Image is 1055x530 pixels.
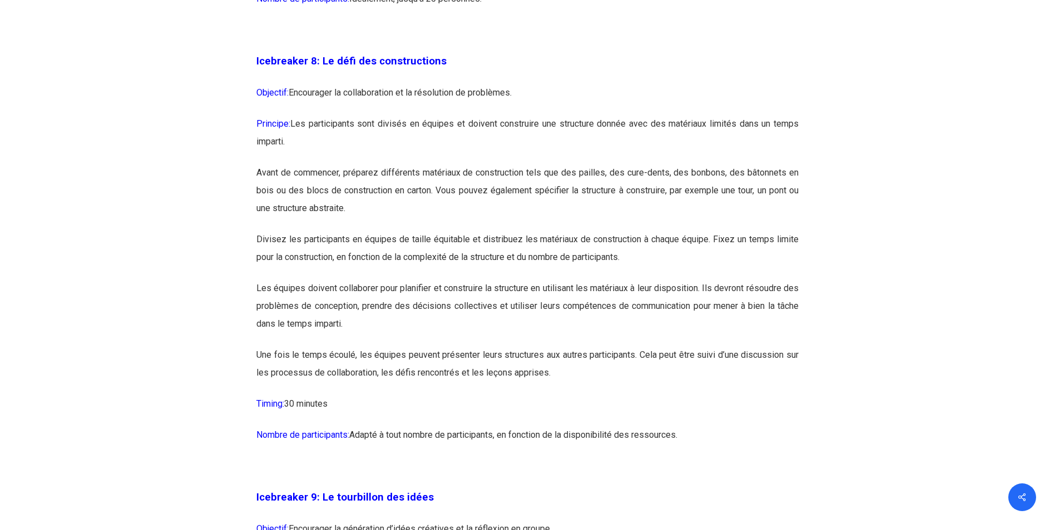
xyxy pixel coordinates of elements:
[256,115,799,164] p: Les participants sont divisés en équipes et doivent construire une structure donnée avec des maté...
[256,346,799,395] p: Une fois le temps écoulé, les équipes peuvent présenter leurs structures aux autres participants....
[256,429,349,440] span: Nombre de participants:
[256,164,799,231] p: Avant de commencer, préparez différents matériaux de construction tels que des pailles, des cure-...
[256,55,447,67] span: Icebreaker 8: Le défi des constructions
[256,398,284,409] span: Timing:
[256,279,799,346] p: Les équipes doivent collaborer pour planifier et construire la structure en utilisant les matéria...
[256,118,290,129] span: Principe:
[256,426,799,457] p: Adapté à tout nombre de participants, en fonction de la disponibilité des ressources.
[256,395,799,426] p: 30 minutes
[256,231,799,279] p: Divisez les participants en équipes de taille équitable et distribuez les matériaux de constructi...
[256,491,434,503] span: Icebreaker 9: Le tourbillon des idées
[256,84,799,115] p: Encourager la collaboration et la résolution de problèmes.
[256,87,289,98] span: Objectif:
